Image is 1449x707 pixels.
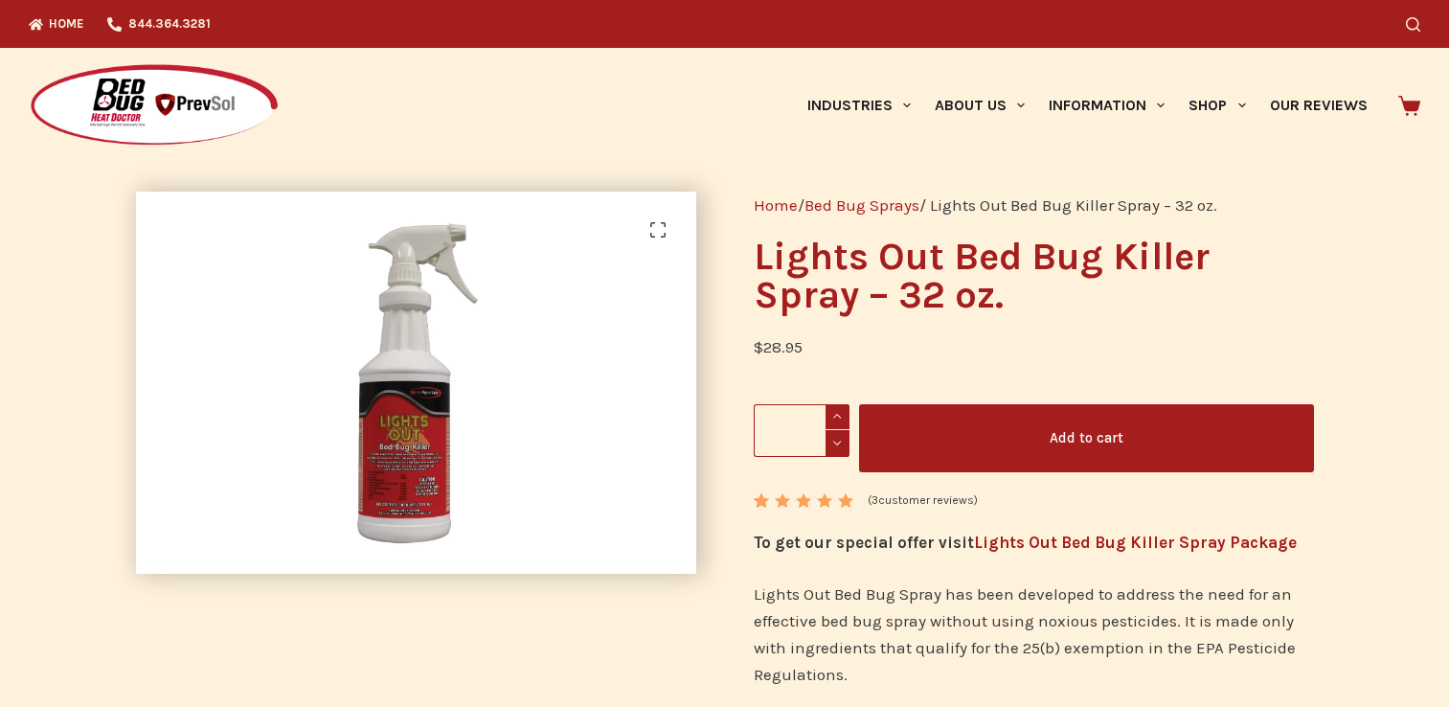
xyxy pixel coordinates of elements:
nav: Primary [795,48,1379,163]
strong: To get our special offer visit [754,533,1297,552]
nav: Breadcrumb [754,192,1314,218]
a: (3customer reviews) [868,491,978,511]
button: Search [1406,17,1420,32]
a: View full-screen image gallery [639,211,677,249]
a: Lights Out Bed Bug Killer Spray - 32 oz. [136,371,696,390]
a: Industries [795,48,922,163]
bdi: 28.95 [754,337,803,356]
span: $ [754,337,763,356]
span: 3 [754,493,767,523]
span: Rated out of 5 based on customer ratings [754,493,856,610]
a: Shop [1177,48,1257,163]
a: Information [1037,48,1177,163]
span: 3 [872,493,878,507]
h1: Lights Out Bed Bug Killer Spray – 32 oz. [754,238,1314,314]
a: Our Reviews [1257,48,1379,163]
div: Rated 5.00 out of 5 [754,493,856,508]
input: Product quantity [754,404,849,457]
button: Add to cart [859,404,1314,472]
a: Lights Out Bed Bug Killer Spray Package [974,533,1297,552]
p: Lights Out Bed Bug Spray has been developed to address the need for an effective bed bug spray wi... [754,581,1314,688]
img: Prevsol/Bed Bug Heat Doctor [29,63,280,148]
a: Bed Bug Sprays [804,195,919,215]
a: Home [754,195,798,215]
img: Lights Out Bed Bug Killer Spray - 32 oz. [136,192,696,574]
a: About Us [922,48,1036,163]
